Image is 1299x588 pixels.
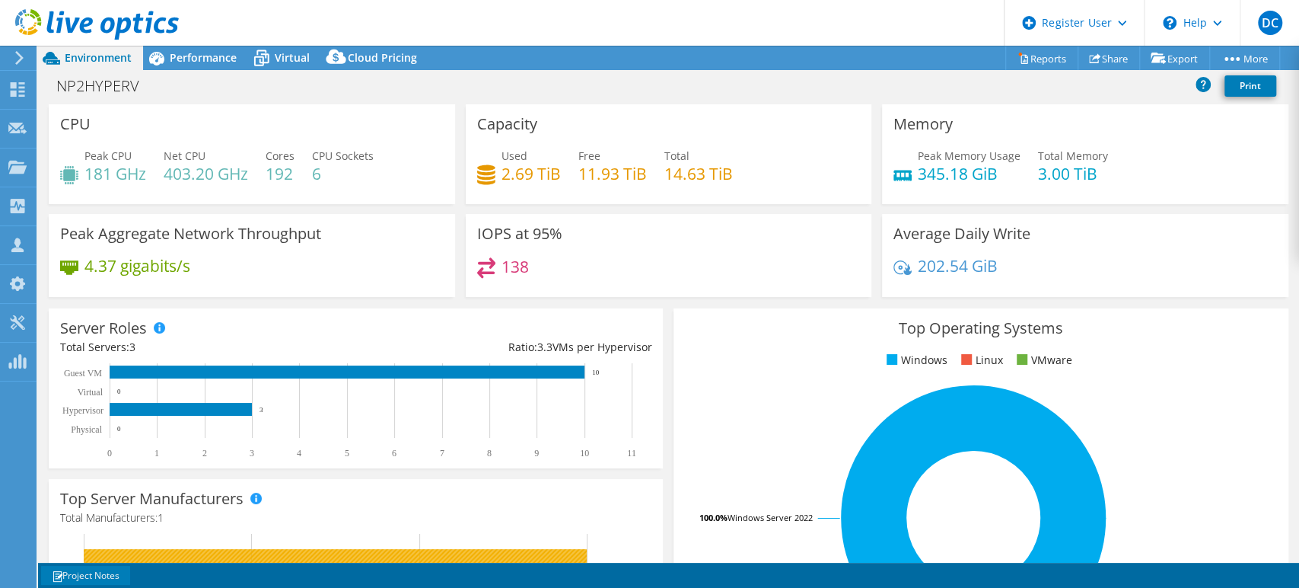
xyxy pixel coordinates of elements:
tspan: Windows Server 2022 [728,512,813,523]
h4: 138 [501,258,529,275]
h4: 202.54 GiB [918,257,998,274]
h4: Total Manufacturers: [60,510,651,526]
span: Environment [65,50,132,65]
h4: 192 [266,165,295,182]
li: VMware [1013,352,1072,369]
svg: \n [1163,16,1176,30]
a: Share [1078,46,1140,70]
span: Total Memory [1038,149,1108,163]
h3: IOPS at 95% [477,225,562,242]
h4: 181 GHz [84,165,146,182]
text: 0 [117,425,121,433]
text: 1 [154,448,159,459]
h4: 4.37 gigabits/s [84,257,190,274]
span: 1 [158,510,164,525]
text: Guest VM [64,368,102,379]
span: Net CPU [164,149,205,163]
h4: 11.93 TiB [578,165,647,182]
span: Performance [170,50,237,65]
h4: 6 [312,165,374,182]
a: Export [1139,46,1210,70]
text: 10 [592,369,600,376]
span: Peak CPU [84,149,132,163]
text: 6 [392,448,396,459]
text: 3 [259,406,263,414]
tspan: 100.0% [699,512,728,523]
h3: Top Server Manufacturers [60,491,244,507]
h3: Memory [893,116,953,133]
span: Cloud Pricing [348,50,417,65]
h4: 14.63 TiB [664,165,733,182]
text: Hypervisor [62,405,103,416]
span: Cores [266,149,295,163]
h4: 3.00 TiB [1038,165,1108,182]
text: Virtual [78,387,103,398]
a: More [1209,46,1280,70]
h4: 403.20 GHz [164,165,248,182]
a: Project Notes [41,566,130,585]
text: 0 [117,388,121,395]
a: Print [1224,75,1276,97]
span: 3 [129,340,135,354]
text: 5 [345,448,349,459]
h3: CPU [60,116,91,133]
text: 10 [580,448,589,459]
text: 0 [107,448,112,459]
text: Physical [71,424,102,435]
h3: Average Daily Write [893,225,1030,242]
h3: Peak Aggregate Network Throughput [60,225,321,242]
li: Windows [883,352,947,369]
text: 9 [534,448,539,459]
span: Used [501,149,527,163]
text: 4 [297,448,301,459]
span: Free [578,149,600,163]
span: 3.3 [536,340,552,354]
a: Reports [1005,46,1078,70]
h4: 345.18 GiB [918,165,1020,182]
text: 2 [202,448,207,459]
h3: Capacity [477,116,537,133]
text: 3 [250,448,254,459]
div: Ratio: VMs per Hypervisor [356,339,652,356]
h4: 2.69 TiB [501,165,561,182]
span: Peak Memory Usage [918,149,1020,163]
h3: Server Roles [60,320,147,337]
div: Total Servers: [60,339,356,356]
h3: Top Operating Systems [685,320,1276,337]
span: CPU Sockets [312,149,374,163]
li: Linux [957,352,1003,369]
h1: NP2HYPERV [49,78,163,94]
span: DC [1258,11,1282,35]
text: 8 [487,448,492,459]
span: Virtual [275,50,310,65]
text: 7 [440,448,444,459]
span: Total [664,149,689,163]
text: 11 [627,448,636,459]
